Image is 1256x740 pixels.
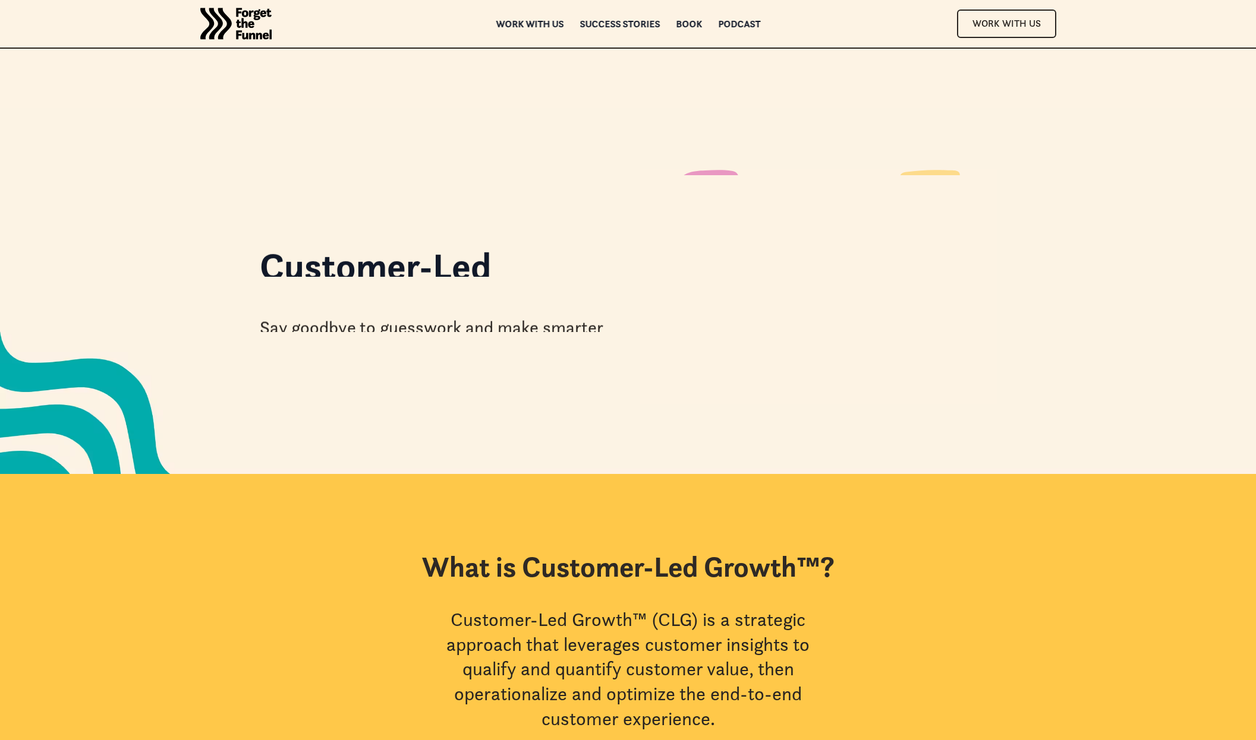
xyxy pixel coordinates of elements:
a: Work With Us [957,10,1056,37]
a: Success Stories [580,20,660,28]
a: Podcast [718,20,760,28]
div: Say goodbye to guesswork and make smarter decisions that drive predictable revenue. [260,315,616,363]
a: Work with us [496,20,564,28]
h2: What is Customer-Led Growth™? [422,550,835,584]
div: Customer-Led Growth™ (CLG) is a strategic approach that leverages customer insights to qualify an... [420,608,836,731]
h1: Customer-Led Growth™ [260,248,616,334]
a: Book [676,20,702,28]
